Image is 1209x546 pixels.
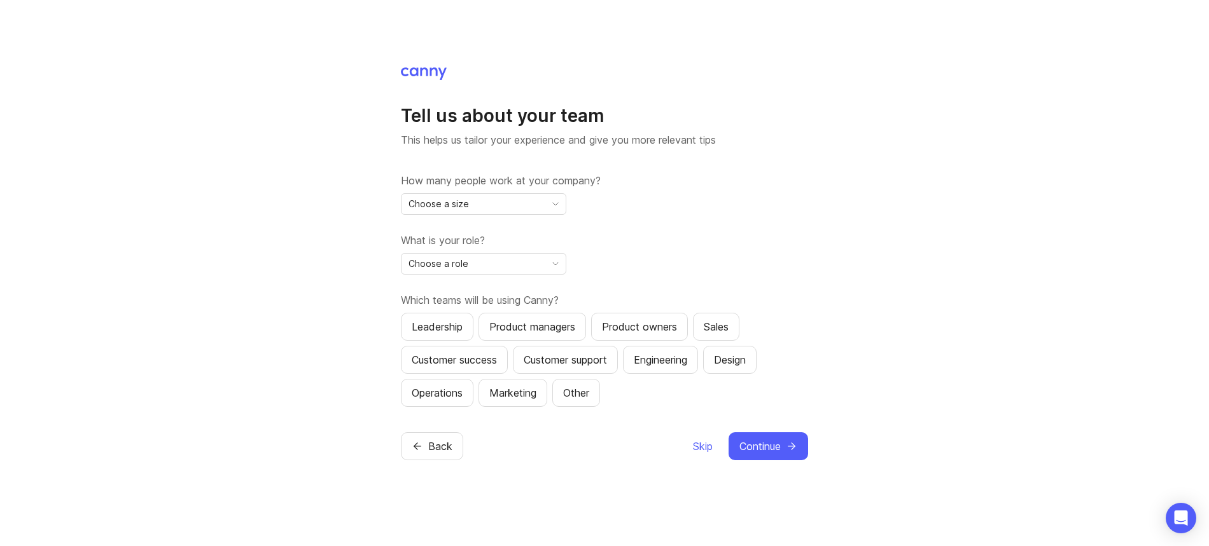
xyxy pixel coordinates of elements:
button: Operations [401,379,473,407]
label: What is your role? [401,233,808,248]
img: Canny Home [401,67,447,80]
span: Continue [739,439,781,454]
div: Engineering [634,352,687,367]
button: Skip [692,432,713,460]
button: Continue [729,432,808,460]
svg: toggle icon [545,259,566,269]
div: Product managers [489,319,575,334]
p: This helps us tailor your experience and give you more relevant tips [401,132,808,147]
span: Choose a size [409,197,469,211]
span: Choose a role [409,257,468,271]
button: Other [552,379,600,407]
h1: Tell us about your team [401,104,808,127]
button: Customer support [513,346,618,374]
span: Skip [693,439,713,454]
label: Which teams will be using Canny? [401,292,808,308]
button: Product owners [591,313,688,341]
div: Operations [412,385,463,400]
button: Design [703,346,757,374]
button: Product managers [479,313,586,341]
button: Marketing [479,379,547,407]
button: Leadership [401,313,473,341]
button: Sales [693,313,739,341]
svg: toggle icon [545,199,566,209]
div: Leadership [412,319,463,334]
div: Product owners [602,319,677,334]
span: Back [428,439,452,454]
div: Sales [704,319,729,334]
div: Design [714,352,746,367]
div: toggle menu [401,193,566,215]
div: Customer support [524,352,607,367]
div: Other [563,385,589,400]
button: Back [401,432,463,460]
div: Customer success [412,352,497,367]
div: toggle menu [401,253,566,275]
label: How many people work at your company? [401,173,808,188]
button: Customer success [401,346,508,374]
div: Open Intercom Messenger [1166,503,1196,533]
button: Engineering [623,346,698,374]
div: Marketing [489,385,536,400]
